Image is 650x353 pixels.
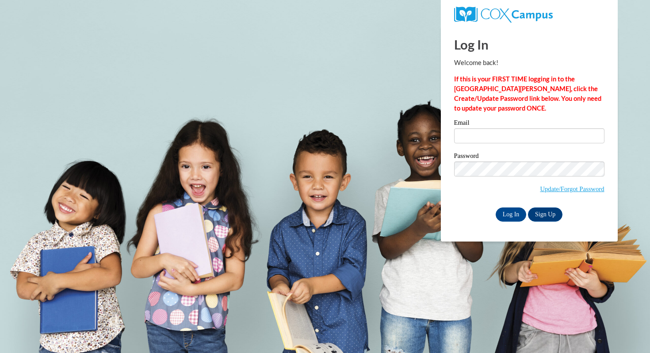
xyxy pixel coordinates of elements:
[454,75,601,112] strong: If this is your FIRST TIME logging in to the [GEOGRAPHIC_DATA][PERSON_NAME], click the Create/Upd...
[540,185,604,192] a: Update/Forgot Password
[454,10,553,18] a: COX Campus
[454,119,604,128] label: Email
[454,35,604,54] h1: Log In
[454,7,553,23] img: COX Campus
[528,207,562,222] a: Sign Up
[454,58,604,68] p: Welcome back!
[496,207,527,222] input: Log In
[454,153,604,161] label: Password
